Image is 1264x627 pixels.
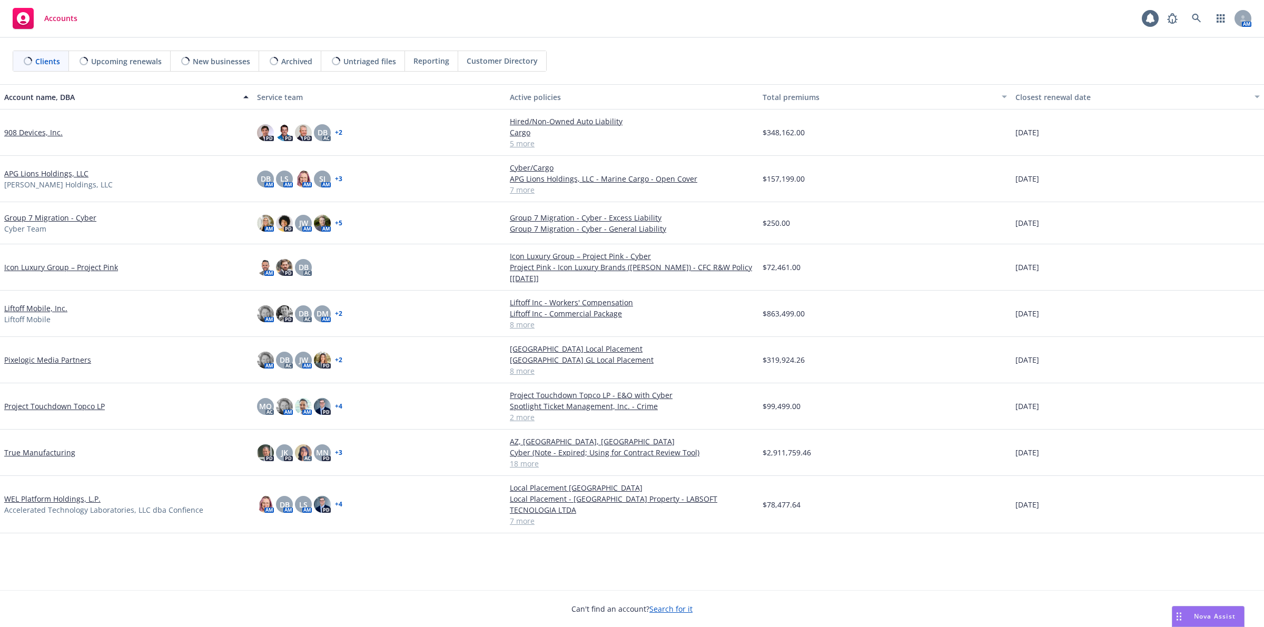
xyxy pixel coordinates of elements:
[510,493,754,515] a: Local Placement - [GEOGRAPHIC_DATA] Property - LABSOFT TECNOLOGIA LTDA
[1015,217,1039,228] span: [DATE]
[318,127,328,138] span: DB
[44,14,77,23] span: Accounts
[1210,8,1231,29] a: Switch app
[335,357,342,363] a: + 2
[1015,173,1039,184] span: [DATE]
[4,127,63,138] a: 908 Devices, Inc.
[91,56,162,67] span: Upcoming renewals
[510,138,754,149] a: 5 more
[257,352,274,369] img: photo
[763,447,811,458] span: $2,911,759.46
[510,515,754,526] a: 7 more
[510,436,754,447] a: AZ, [GEOGRAPHIC_DATA], [GEOGRAPHIC_DATA]
[4,354,91,365] a: Pixelogic Media Partners
[280,499,290,510] span: DB
[763,217,790,228] span: $250.00
[276,259,293,276] img: photo
[257,92,501,103] div: Service team
[314,215,331,232] img: photo
[510,308,754,319] a: Liftoff Inc - Commercial Package
[510,365,754,376] a: 8 more
[4,262,118,273] a: Icon Luxury Group – Project Pink
[467,55,538,66] span: Customer Directory
[193,56,250,67] span: New businesses
[1015,447,1039,458] span: [DATE]
[1172,606,1186,626] div: Drag to move
[1011,84,1264,110] button: Closest renewal date
[295,398,312,415] img: photo
[510,447,754,458] a: Cyber (Note - Expired; Using for Contract Review Tool)
[1162,8,1183,29] a: Report a Bug
[763,92,995,103] div: Total premiums
[257,444,274,461] img: photo
[1015,127,1039,138] span: [DATE]
[1015,262,1039,273] span: [DATE]
[4,223,46,234] span: Cyber Team
[510,401,754,412] a: Spotlight Ticket Management, Inc. - Crime
[4,92,237,103] div: Account name, DBA
[510,297,754,308] a: Liftoff Inc - Workers' Compensation
[257,124,274,141] img: photo
[763,173,805,184] span: $157,199.00
[510,116,754,127] a: Hired/Non-Owned Auto Liability
[510,223,754,234] a: Group 7 Migration - Cyber - General Liability
[257,259,274,276] img: photo
[335,311,342,317] a: + 2
[343,56,396,67] span: Untriaged files
[1015,308,1039,319] span: [DATE]
[335,450,342,456] a: + 3
[510,251,754,262] a: Icon Luxury Group – Project Pink - Cyber
[763,262,801,273] span: $72,461.00
[510,92,754,103] div: Active policies
[1015,401,1039,412] span: [DATE]
[413,55,449,66] span: Reporting
[1172,606,1245,627] button: Nova Assist
[335,130,342,136] a: + 2
[259,401,272,412] span: MQ
[299,217,308,228] span: JW
[295,124,312,141] img: photo
[280,354,290,365] span: DB
[763,499,801,510] span: $78,477.64
[763,354,805,365] span: $319,924.26
[1015,499,1039,510] span: [DATE]
[281,56,312,67] span: Archived
[510,458,754,469] a: 18 more
[314,398,331,415] img: photo
[295,444,312,461] img: photo
[299,262,309,273] span: DB
[510,262,754,284] a: Project Pink - Icon Luxury Brands ([PERSON_NAME]) - CFC R&W Policy [[DATE]]
[257,496,274,513] img: photo
[510,319,754,330] a: 8 more
[4,401,105,412] a: Project Touchdown Topco LP
[276,398,293,415] img: photo
[299,308,309,319] span: DB
[4,212,96,223] a: Group 7 Migration - Cyber
[510,390,754,401] a: Project Touchdown Topco LP - E&O with Cyber
[758,84,1011,110] button: Total premiums
[571,603,693,614] span: Can't find an account?
[276,124,293,141] img: photo
[510,482,754,493] a: Local Placement [GEOGRAPHIC_DATA]
[253,84,506,110] button: Service team
[276,215,293,232] img: photo
[4,447,75,458] a: True Manufacturing
[314,352,331,369] img: photo
[295,171,312,187] img: photo
[8,4,82,33] a: Accounts
[1186,8,1207,29] a: Search
[510,184,754,195] a: 7 more
[319,173,325,184] span: SJ
[510,343,754,354] a: [GEOGRAPHIC_DATA] Local Placement
[510,354,754,365] a: [GEOGRAPHIC_DATA] GL Local Placement
[1194,612,1236,621] span: Nova Assist
[510,412,754,423] a: 2 more
[257,215,274,232] img: photo
[299,499,308,510] span: LS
